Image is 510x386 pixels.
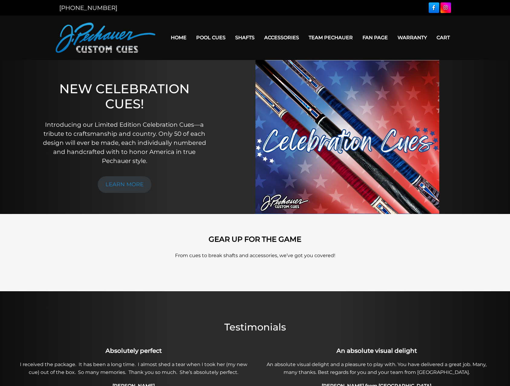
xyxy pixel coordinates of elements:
a: Shafts [230,30,259,45]
p: From cues to break shafts and accessories, we’ve got you covered! [83,252,427,259]
p: An absolute visual delight and a pleasure to play with. You have delivered a great job. Many, man... [258,361,495,376]
h1: NEW CELEBRATION CUES! [41,81,208,112]
a: Warranty [393,30,432,45]
img: Pechauer Custom Cues [56,23,155,53]
a: Team Pechauer [304,30,358,45]
h3: An absolute visual delight [258,346,495,355]
p: I received the package. It has been a long time. I almost shed a tear when I took her (my new cue... [15,361,252,376]
h3: Absolutely perfect [15,346,252,355]
a: Cart [432,30,455,45]
strong: GEAR UP FOR THE GAME [209,235,301,244]
a: Home [166,30,191,45]
a: LEARN MORE [98,176,151,193]
p: Introducing our Limited Edition Celebration Cues—a tribute to craftsmanship and country. Only 50 ... [41,120,208,165]
a: Pool Cues [191,30,230,45]
a: [PHONE_NUMBER] [59,4,117,11]
a: Fan Page [358,30,393,45]
a: Accessories [259,30,304,45]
